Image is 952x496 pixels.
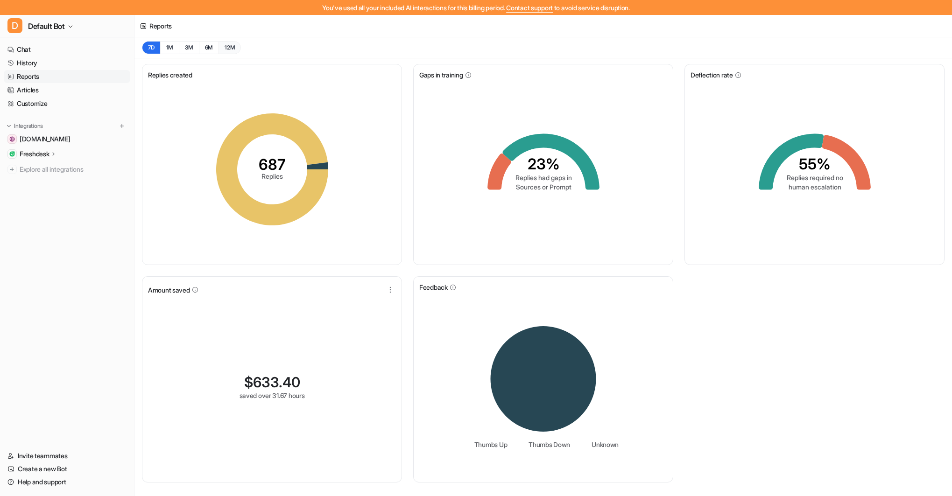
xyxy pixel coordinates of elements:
span: Deflection rate [691,70,733,80]
a: Articles [4,84,130,97]
tspan: Replies had gaps in [515,174,571,182]
li: Unknown [585,440,619,449]
img: menu_add.svg [119,123,125,129]
div: Reports [149,21,172,31]
p: Freshdesk [20,149,49,159]
button: 6M [199,41,219,54]
button: 1M [160,41,179,54]
a: Chat [4,43,130,56]
tspan: Replies [261,172,283,180]
span: Gaps in training [419,70,463,80]
img: explore all integrations [7,165,17,174]
img: Freshdesk [9,151,15,157]
tspan: human escalation [788,183,841,191]
span: Contact support [506,4,553,12]
button: Integrations [4,121,46,131]
tspan: Sources or Prompt [515,183,571,191]
tspan: Replies required no [786,174,843,182]
span: 633.40 [253,374,300,391]
p: Integrations [14,122,43,130]
a: History [4,56,130,70]
button: 3M [179,41,199,54]
tspan: 23% [527,155,559,173]
li: Thumbs Up [468,440,507,449]
div: saved over 31.67 hours [240,391,305,400]
button: 7D [142,41,160,54]
a: Customize [4,97,130,110]
button: 12M [219,41,241,54]
a: Reports [4,70,130,83]
img: expand menu [6,123,12,129]
tspan: 55% [799,155,831,173]
li: Thumbs Down [522,440,570,449]
a: Help and support [4,475,130,489]
a: Create a new Bot [4,462,130,475]
span: [DOMAIN_NAME] [20,134,70,144]
a: drivingtests.co.uk[DOMAIN_NAME] [4,133,130,146]
span: Amount saved [148,285,190,295]
span: Replies created [148,70,192,80]
span: Default Bot [28,20,65,33]
div: $ [244,374,300,391]
a: Explore all integrations [4,163,130,176]
img: drivingtests.co.uk [9,136,15,142]
span: D [7,18,22,33]
a: Invite teammates [4,449,130,462]
span: Feedback [419,282,448,292]
span: Explore all integrations [20,162,127,177]
tspan: 687 [259,155,286,174]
